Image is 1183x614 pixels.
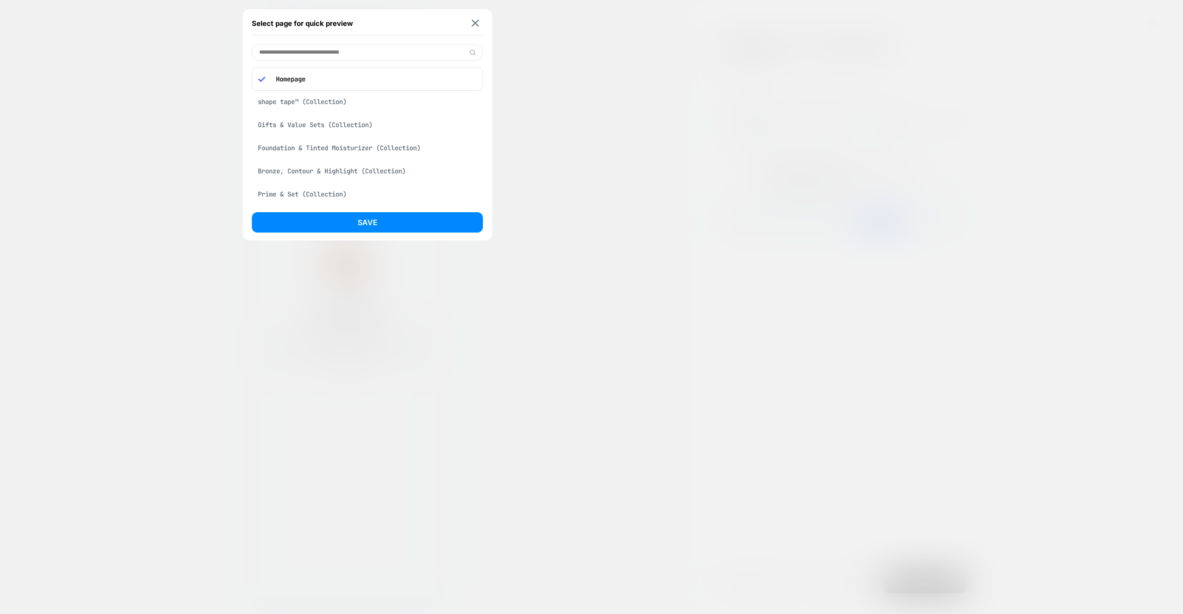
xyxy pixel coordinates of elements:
img: close [472,20,479,27]
img: blue checkmark [258,76,265,83]
span: The URL that was requested returned a NON-OK status code (500). [9,301,174,318]
span: Select page for quick preview [252,19,353,28]
button: Save [252,212,483,233]
span: Ahoy Sailor [9,276,174,292]
div: Bronze, Contour & Highlight (Collection) [252,162,483,180]
div: Gifts & Value Sets (Collection) [252,116,483,134]
p: Homepage [271,75,476,83]
div: shape tape™ (Collection) [252,93,483,111]
img: navigation helm [9,207,174,263]
span: Please choose a different page from the list above. [9,327,174,344]
div: Foundation & Tinted Moisturizer (Collection) [252,139,483,157]
img: edit [469,49,476,56]
div: Prime & Set (Collection) [252,185,483,203]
